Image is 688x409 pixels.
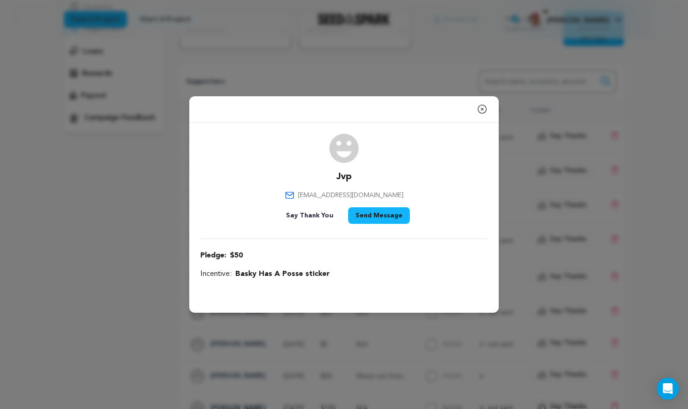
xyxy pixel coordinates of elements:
[200,250,226,261] span: Pledge:
[279,207,341,224] button: Say Thank You
[200,269,232,280] span: Incentive:
[298,191,403,200] span: [EMAIL_ADDRESS][DOMAIN_NAME]
[329,134,359,163] img: user.png
[230,250,243,261] span: $50
[657,378,679,400] div: Open Intercom Messenger
[336,170,352,183] p: Jvp
[235,269,330,280] span: Basky Has A Posse sticker
[348,207,410,224] button: Send Message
